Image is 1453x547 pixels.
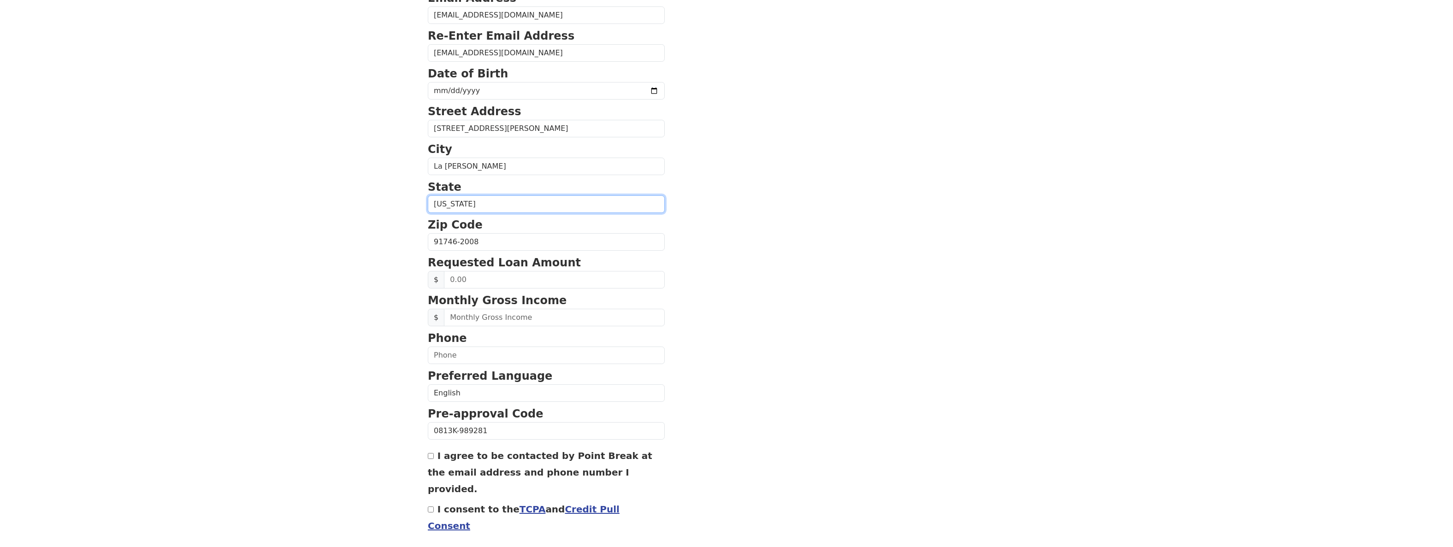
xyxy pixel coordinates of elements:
[428,67,508,80] strong: Date of Birth
[428,450,652,494] label: I agree to be contacted by Point Break at the email address and phone number I provided.
[428,422,665,440] input: Pre-approval Code
[428,105,521,118] strong: Street Address
[444,309,665,326] input: Monthly Gross Income
[428,332,467,345] strong: Phone
[428,44,665,62] input: Re-Enter Email Address
[428,6,665,24] input: Email Address
[428,233,665,251] input: Zip Code
[428,271,444,288] span: $
[428,256,581,269] strong: Requested Loan Amount
[520,504,546,515] a: TCPA
[428,120,665,137] input: Street Address
[444,271,665,288] input: 0.00
[428,29,574,42] strong: Re-Enter Email Address
[428,143,452,156] strong: City
[428,292,665,309] p: Monthly Gross Income
[428,158,665,175] input: City
[428,407,543,420] strong: Pre-approval Code
[428,504,620,531] label: I consent to the and
[428,181,461,194] strong: State
[428,347,665,364] input: Phone
[428,309,444,326] span: $
[428,218,483,231] strong: Zip Code
[428,370,552,382] strong: Preferred Language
